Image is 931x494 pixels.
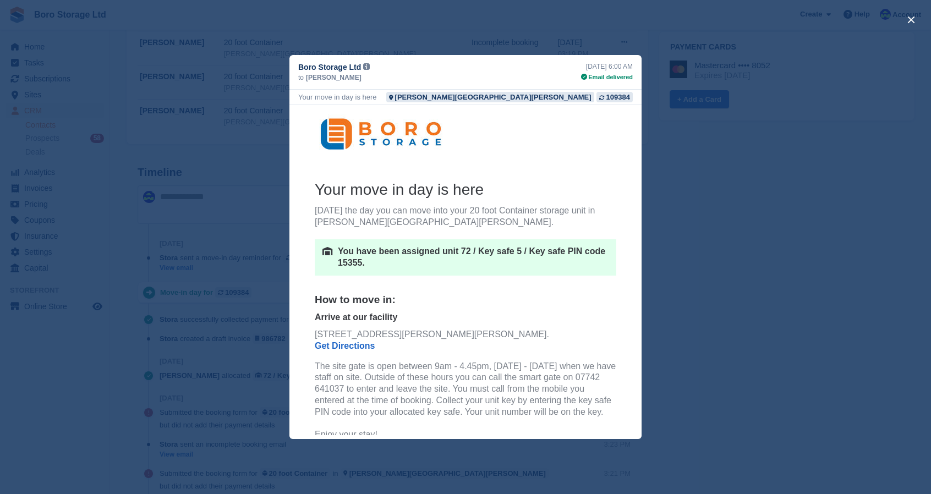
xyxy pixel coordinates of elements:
[596,92,633,102] a: 109384
[48,141,319,164] p: You have been assigned unit 72 / Key safe 5 / Key safe PIN code 15355.
[298,73,304,83] span: to
[25,188,327,202] h5: How to move in:
[25,324,327,336] p: Enjoy your stay!
[581,73,633,82] div: Email delivered
[25,256,327,313] div: The site gate is open between 9am - 4.45pm, [DATE] - [DATE] when we have staff on site. Outside o...
[25,100,327,123] p: [DATE] the day you can move into your 20 foot Container storage unit in [PERSON_NAME][GEOGRAPHIC_...
[25,207,327,218] p: Arrive at our facility
[606,92,630,102] div: 109384
[363,63,370,70] img: icon-info-grey-7440780725fd019a000dd9b08b2336e03edf1995a4989e88bcd33f0948082b44.svg
[298,62,361,73] span: Boro Storage Ltd
[902,11,920,29] button: close
[306,73,362,83] span: [PERSON_NAME]
[33,142,43,150] img: unit-icon-4d0f24e8a8d05ce1744990f234e9874851be716344c385a2e4b7f33b222dedbf.png
[395,92,592,102] div: [PERSON_NAME][GEOGRAPHIC_DATA][PERSON_NAME]
[25,224,327,235] div: [STREET_ADDRESS][PERSON_NAME][PERSON_NAME].
[25,236,85,245] a: Get Directions
[298,92,377,102] div: Your move in day is here
[386,92,594,102] a: [PERSON_NAME][GEOGRAPHIC_DATA][PERSON_NAME]
[25,9,157,48] img: Boro Storage Ltd Logo
[25,75,327,95] h3: Your move in day is here
[581,62,633,72] div: [DATE] 6:00 AM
